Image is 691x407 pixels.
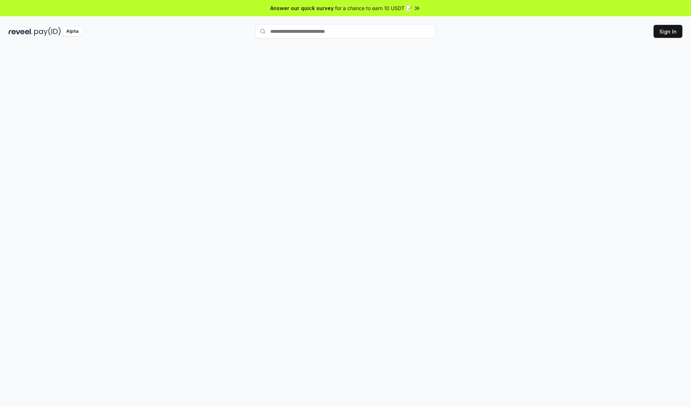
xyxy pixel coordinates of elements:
button: Sign In [654,25,682,38]
img: reveel_dark [9,27,33,36]
span: Answer our quick survey [270,4,334,12]
div: Alpha [62,27,82,36]
span: for a chance to earn 10 USDT 📝 [335,4,412,12]
img: pay_id [34,27,61,36]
